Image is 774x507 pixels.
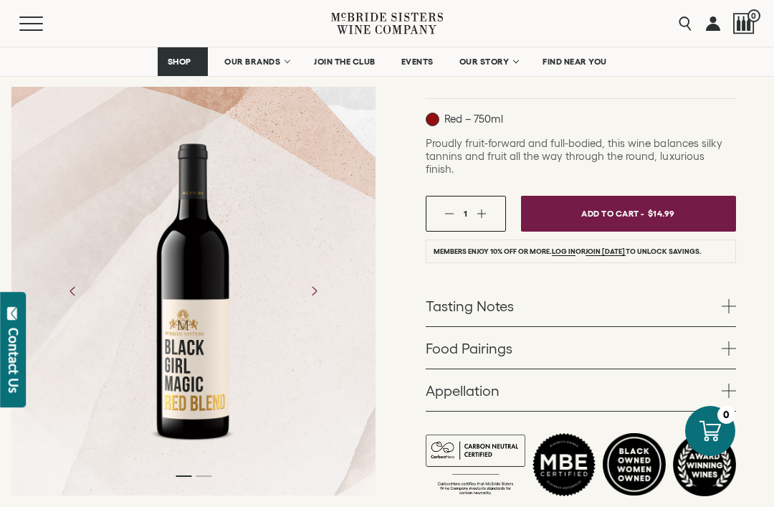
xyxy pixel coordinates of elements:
a: SHOP [158,47,208,76]
a: OUR STORY [450,47,527,76]
a: FIND NEAR YOU [533,47,616,76]
span: OUR BRANDS [224,57,280,67]
span: SHOP [167,57,191,67]
a: join [DATE] [586,247,625,256]
button: Previous [54,273,92,310]
div: Contact Us [6,328,21,393]
a: Appellation [426,369,736,411]
li: Members enjoy 10% off or more. or to unlock savings. [426,240,736,263]
span: 1 [464,209,467,218]
span: $14.99 [648,203,675,224]
li: Page dot 1 [176,475,191,477]
span: Add To Cart - [581,203,644,224]
button: Add To Cart - $14.99 [521,196,736,232]
span: EVENTS [401,57,434,67]
span: 0 [747,9,760,22]
span: JOIN THE CLUB [314,57,376,67]
a: Food Pairings [426,327,736,369]
span: Proudly fruit-forward and full-bodied, this wine balances silky tannins and fruit all the way thr... [426,137,722,175]
span: OUR STORY [459,57,510,67]
a: EVENTS [392,47,443,76]
div: 0 [717,406,735,424]
a: OUR BRANDS [215,47,297,76]
a: Tasting Notes [426,285,736,326]
a: JOIN THE CLUB [305,47,385,76]
p: Red – 750ml [426,113,503,126]
span: FIND NEAR YOU [543,57,607,67]
button: Mobile Menu Trigger [19,16,71,31]
button: Next [295,273,333,310]
a: Log in [552,247,575,256]
li: Page dot 2 [196,475,211,477]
